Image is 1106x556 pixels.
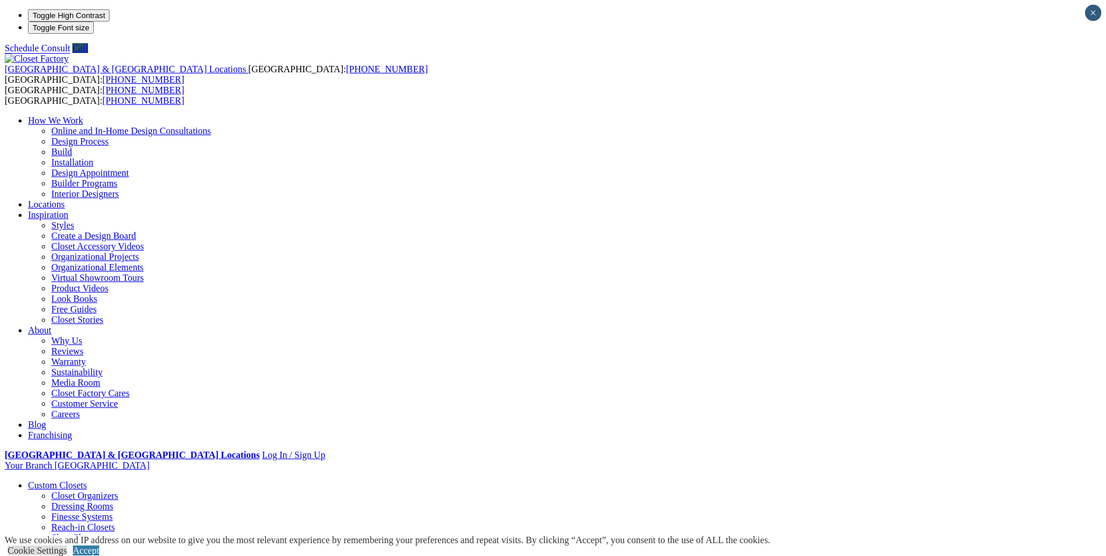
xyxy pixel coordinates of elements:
a: Call [72,43,88,53]
a: Closet Organizers [51,491,118,501]
a: Customer Service [51,399,118,409]
a: Log In / Sign Up [262,450,325,460]
a: Builder Programs [51,178,117,188]
a: How We Work [28,115,83,125]
span: Toggle Font size [33,23,89,32]
a: [PHONE_NUMBER] [103,75,184,85]
button: Close [1085,5,1101,21]
a: Warranty [51,357,86,367]
a: Organizational Projects [51,252,139,262]
a: Closet Factory Cares [51,388,129,398]
a: Closet Accessory Videos [51,241,144,251]
a: Reach-in Closets [51,522,115,532]
a: Free Guides [51,304,97,314]
span: Your Branch [5,460,52,470]
a: Shoe Closets [51,533,100,543]
a: Look Books [51,294,97,304]
a: Interior Designers [51,189,119,199]
span: [GEOGRAPHIC_DATA] [54,460,149,470]
a: [PHONE_NUMBER] [346,64,427,74]
a: Media Room [51,378,100,388]
a: [GEOGRAPHIC_DATA] & [GEOGRAPHIC_DATA] Locations [5,450,259,460]
a: Build [51,147,72,157]
a: Dressing Rooms [51,501,113,511]
button: Toggle High Contrast [28,9,110,22]
button: Toggle Font size [28,22,94,34]
a: Franchising [28,430,72,440]
span: [GEOGRAPHIC_DATA] & [GEOGRAPHIC_DATA] Locations [5,64,246,74]
a: Virtual Showroom Tours [51,273,144,283]
a: [GEOGRAPHIC_DATA] & [GEOGRAPHIC_DATA] Locations [5,64,248,74]
a: About [28,325,51,335]
a: Locations [28,199,65,209]
a: Accept [73,546,99,555]
span: Toggle High Contrast [33,11,105,20]
a: Organizational Elements [51,262,143,272]
a: Product Videos [51,283,108,293]
a: Finesse Systems [51,512,113,522]
span: [GEOGRAPHIC_DATA]: [GEOGRAPHIC_DATA]: [5,64,428,85]
a: Closet Stories [51,315,103,325]
a: Inspiration [28,210,68,220]
a: Reviews [51,346,83,356]
a: Design Appointment [51,168,129,178]
a: Installation [51,157,93,167]
a: [PHONE_NUMBER] [103,85,184,95]
a: [PHONE_NUMBER] [103,96,184,105]
a: Schedule Consult [5,43,70,53]
a: Custom Closets [28,480,87,490]
a: Styles [51,220,74,230]
a: Careers [51,409,80,419]
a: Cookie Settings [8,546,67,555]
a: Design Process [51,136,108,146]
a: Your Branch [GEOGRAPHIC_DATA] [5,460,150,470]
img: Closet Factory [5,54,69,64]
div: We use cookies and IP address on our website to give you the most relevant experience by remember... [5,535,770,546]
a: Why Us [51,336,82,346]
a: Create a Design Board [51,231,136,241]
a: Online and In-Home Design Consultations [51,126,211,136]
span: [GEOGRAPHIC_DATA]: [GEOGRAPHIC_DATA]: [5,85,184,105]
a: Sustainability [51,367,103,377]
a: Blog [28,420,46,430]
